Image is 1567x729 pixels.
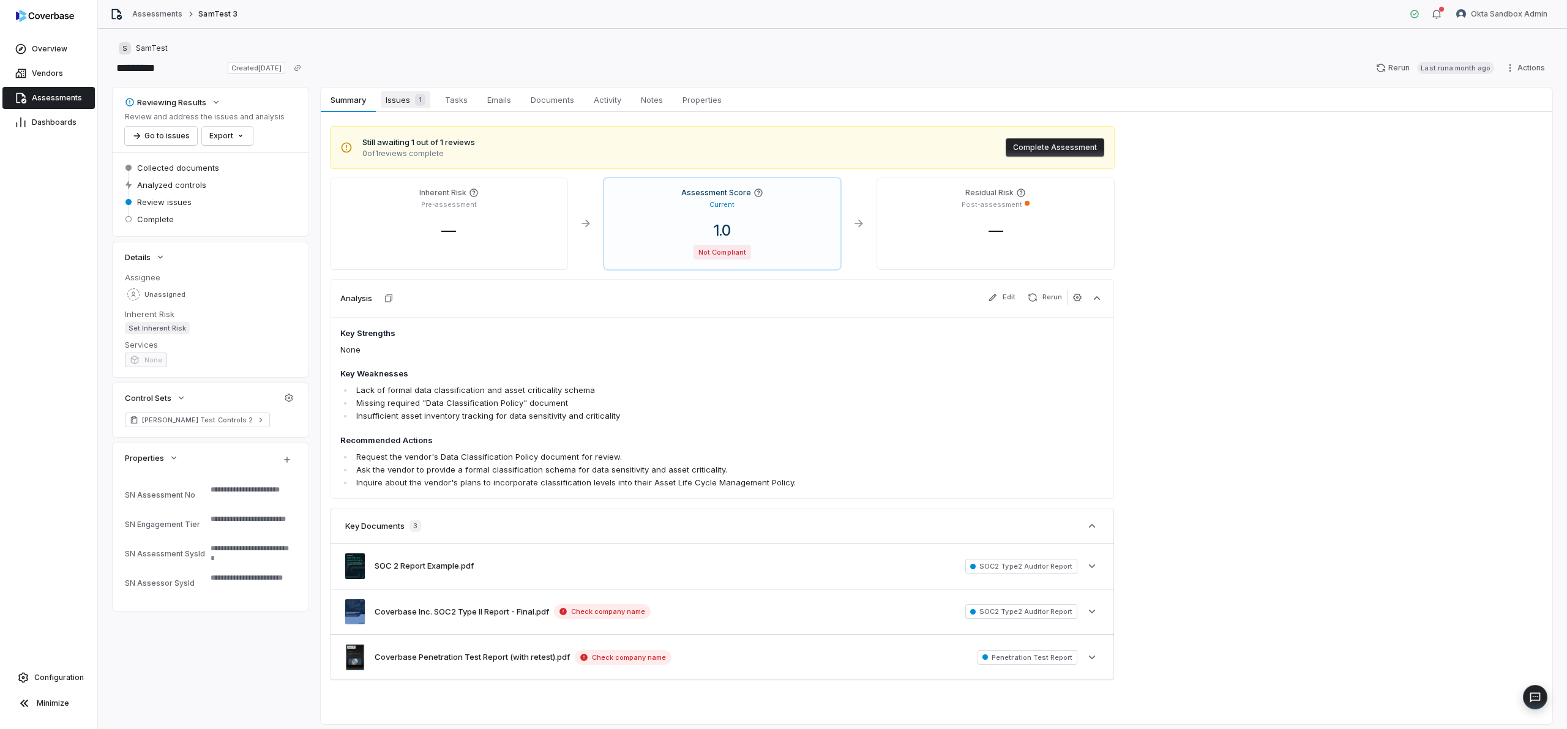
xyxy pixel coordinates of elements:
[144,290,185,299] span: Unassigned
[432,222,466,239] span: —
[1456,9,1466,19] img: Okta Sandbox Admin avatar
[353,397,951,409] li: Missing required "Data Classification Policy" document
[353,409,951,422] li: Insufficient asset inventory tracking for data sensitivity and criticality
[375,606,549,618] button: Coverbase Inc. SOC2 Type II Report - Final.pdf
[5,667,92,689] a: Configuration
[1023,290,1067,305] button: Rerun
[16,10,74,22] img: logo-D7KZi-bG.svg
[32,44,67,54] span: Overview
[345,599,365,624] img: fd54a0f6b659419f9fd88d42b182e2b5.jpg
[37,698,69,708] span: Minimize
[345,520,405,531] h3: Key Documents
[965,188,1014,198] h4: Residual Risk
[125,127,197,145] button: Go to issues
[340,435,951,447] h4: Recommended Actions
[32,69,63,78] span: Vendors
[965,604,1077,619] span: SOC2 Type2 Auditor Report
[962,200,1022,209] p: Post-assessment
[353,476,951,489] li: Inquire about the vendor's plans to incorporate classification levels into their Asset Life Cycle...
[345,553,365,578] img: 31a332c95c5347628153404984d70789.jpg
[694,245,750,260] span: Not Compliant
[137,196,192,207] span: Review issues
[1006,138,1104,157] button: Complete Assessment
[125,339,296,350] dt: Services
[375,651,570,664] button: Coverbase Penetration Test Report (with retest).pdf
[983,290,1020,305] button: Edit
[415,94,425,106] span: 1
[125,308,296,320] dt: Inherent Risk
[142,415,253,425] span: [PERSON_NAME] Test Controls 2
[137,214,174,225] span: Complete
[125,578,206,588] div: SN Assessor SysId
[440,92,473,108] span: Tasks
[681,188,751,198] h4: Assessment Score
[2,62,95,84] a: Vendors
[2,87,95,109] a: Assessments
[32,93,82,103] span: Assessments
[125,322,190,334] span: Set Inherent Risk
[137,162,219,173] span: Collected documents
[340,327,951,340] h4: Key Strengths
[121,246,169,268] button: Details
[979,222,1013,239] span: —
[1449,5,1555,23] button: Okta Sandbox Admin avatarOkta Sandbox Admin
[286,57,309,79] button: Copy link
[5,691,92,716] button: Minimize
[554,604,651,619] span: Check company name
[526,92,579,108] span: Documents
[381,91,430,108] span: Issues
[125,490,206,499] div: SN Assessment No
[121,447,182,469] button: Properties
[709,200,735,209] p: Current
[125,252,151,263] span: Details
[202,127,253,145] button: Export
[121,91,225,113] button: Reviewing Results
[353,450,951,463] li: Request the vendor's Data Classification Policy document for review.
[419,188,466,198] h4: Inherent Risk
[121,387,190,409] button: Control Sets
[636,92,668,108] span: Notes
[2,38,95,60] a: Overview
[326,92,370,108] span: Summary
[125,520,206,529] div: SN Engagement Tier
[1502,59,1552,77] button: Actions
[362,149,475,159] span: 0 of 1 reviews complete
[965,559,1077,574] span: SOC2 Type2 Auditor Report
[482,92,516,108] span: Emails
[1417,62,1494,74] span: Last run a month ago
[125,452,164,463] span: Properties
[340,368,951,380] h4: Key Weaknesses
[1471,9,1547,19] span: Okta Sandbox Admin
[978,650,1077,665] span: Penetration Test Report
[575,650,671,665] span: Check company name
[353,463,951,476] li: Ask the vendor to provide a formal classification schema for data sensitivity and asset criticality.
[345,645,365,670] img: 57b49d749e1942d49610417f1fa5fd58.jpg
[228,62,285,74] span: Created [DATE]
[132,9,182,19] a: Assessments
[353,384,951,397] li: Lack of formal data classification and asset criticality schema
[421,200,477,209] p: Pre-assessment
[362,136,475,149] span: Still awaiting 1 out of 1 reviews
[704,222,741,239] span: 1.0
[125,112,285,122] p: Review and address the issues and analysis
[410,520,421,532] span: 3
[125,272,296,283] dt: Assignee
[125,392,171,403] span: Control Sets
[125,549,206,558] div: SN Assessment SysId
[589,92,626,108] span: Activity
[340,293,372,304] h3: Analysis
[340,343,951,356] p: None
[125,413,270,427] a: [PERSON_NAME] Test Controls 2
[115,37,171,59] button: SSamTest
[32,118,77,127] span: Dashboards
[137,179,206,190] span: Analyzed controls
[136,43,168,53] span: SamTest
[678,92,727,108] span: Properties
[375,560,474,572] button: SOC 2 Report Example.pdf
[125,97,206,108] div: Reviewing Results
[198,9,237,19] span: SamTest 3
[34,673,84,682] span: Configuration
[2,111,95,133] a: Dashboards
[1369,59,1502,77] button: RerunLast runa month ago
